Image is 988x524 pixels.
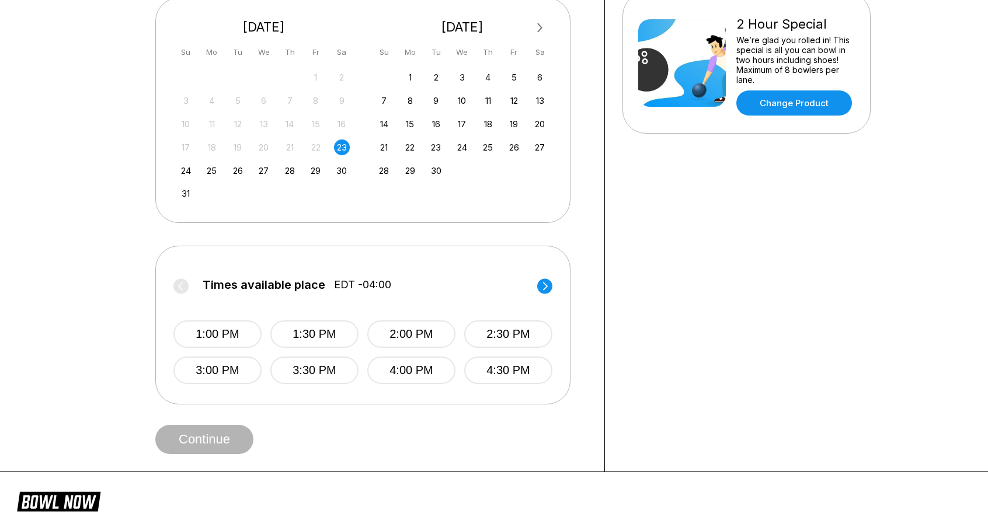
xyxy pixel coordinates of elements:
div: Choose Saturday, September 6th, 2025 [532,69,548,85]
div: Not available Thursday, August 7th, 2025 [282,93,298,109]
button: 1:30 PM [270,320,359,348]
div: Choose Monday, September 15th, 2025 [402,116,418,132]
span: EDT -04:00 [334,278,391,291]
div: Not available Monday, August 18th, 2025 [204,139,220,155]
div: Choose Thursday, August 28th, 2025 [282,163,298,179]
div: Th [480,44,496,60]
div: Choose Wednesday, September 24th, 2025 [454,139,470,155]
div: Choose Friday, September 26th, 2025 [506,139,522,155]
div: Choose Saturday, September 27th, 2025 [532,139,548,155]
div: Choose Tuesday, August 26th, 2025 [230,163,246,179]
div: Not available Sunday, August 10th, 2025 [178,116,194,132]
div: We’re glad you rolled in! This special is all you can bowl in two hours including shoes! Maximum ... [736,35,855,85]
button: 2:30 PM [464,320,552,348]
div: Choose Wednesday, September 10th, 2025 [454,93,470,109]
div: Choose Sunday, August 31st, 2025 [178,186,194,201]
div: Choose Sunday, August 24th, 2025 [178,163,194,179]
div: Mo [204,44,220,60]
div: Choose Saturday, August 30th, 2025 [334,163,350,179]
div: Choose Sunday, September 7th, 2025 [376,93,392,109]
div: Choose Saturday, September 20th, 2025 [532,116,548,132]
div: Tu [428,44,444,60]
div: Not available Tuesday, August 5th, 2025 [230,93,246,109]
div: Choose Wednesday, September 3rd, 2025 [454,69,470,85]
div: Not available Sunday, August 3rd, 2025 [178,93,194,109]
div: Tu [230,44,246,60]
div: month 2025-09 [375,68,550,179]
div: Choose Saturday, August 23rd, 2025 [334,139,350,155]
div: Choose Monday, September 29th, 2025 [402,163,418,179]
div: Not available Friday, August 1st, 2025 [308,69,323,85]
div: Choose Wednesday, September 17th, 2025 [454,116,470,132]
div: Choose Tuesday, September 30th, 2025 [428,163,444,179]
div: Choose Friday, August 29th, 2025 [308,163,323,179]
div: Choose Tuesday, September 9th, 2025 [428,93,444,109]
div: Choose Sunday, September 21st, 2025 [376,139,392,155]
div: Not available Tuesday, August 12th, 2025 [230,116,246,132]
div: Not available Wednesday, August 13th, 2025 [256,116,272,132]
div: Choose Thursday, September 11th, 2025 [480,93,496,109]
div: Choose Sunday, September 28th, 2025 [376,163,392,179]
button: 1:00 PM [173,320,262,348]
div: Not available Thursday, August 14th, 2025 [282,116,298,132]
span: Times available place [203,278,325,291]
div: Fr [506,44,522,60]
div: Sa [334,44,350,60]
div: Choose Friday, September 19th, 2025 [506,116,522,132]
div: Not available Saturday, August 2nd, 2025 [334,69,350,85]
div: Not available Saturday, August 9th, 2025 [334,93,350,109]
div: Choose Monday, August 25th, 2025 [204,163,220,179]
button: 3:30 PM [270,357,359,384]
div: 2 Hour Special [736,16,855,32]
div: Not available Friday, August 8th, 2025 [308,93,323,109]
div: Choose Tuesday, September 16th, 2025 [428,116,444,132]
div: Choose Sunday, September 14th, 2025 [376,116,392,132]
div: Not available Thursday, August 21st, 2025 [282,139,298,155]
div: Not available Sunday, August 17th, 2025 [178,139,194,155]
div: month 2025-08 [176,68,352,202]
div: [DATE] [173,19,354,35]
div: Not available Friday, August 22nd, 2025 [308,139,323,155]
div: Choose Tuesday, September 2nd, 2025 [428,69,444,85]
div: Choose Thursday, September 18th, 2025 [480,116,496,132]
div: Su [376,44,392,60]
div: Not available Monday, August 11th, 2025 [204,116,220,132]
div: Not available Monday, August 4th, 2025 [204,93,220,109]
div: Choose Thursday, September 25th, 2025 [480,139,496,155]
div: Not available Saturday, August 16th, 2025 [334,116,350,132]
div: Not available Wednesday, August 20th, 2025 [256,139,272,155]
div: Choose Saturday, September 13th, 2025 [532,93,548,109]
div: Choose Friday, September 5th, 2025 [506,69,522,85]
div: Choose Thursday, September 4th, 2025 [480,69,496,85]
div: Choose Friday, September 12th, 2025 [506,93,522,109]
div: [DATE] [372,19,553,35]
div: Choose Wednesday, August 27th, 2025 [256,163,272,179]
div: Choose Tuesday, September 23rd, 2025 [428,139,444,155]
button: 2:00 PM [367,320,455,348]
button: 3:00 PM [173,357,262,384]
button: 4:00 PM [367,357,455,384]
img: 2 Hour Special [638,19,726,107]
button: 5:00 PM [552,320,641,348]
button: Next Month [531,19,549,37]
div: Not available Wednesday, August 6th, 2025 [256,93,272,109]
div: Su [178,44,194,60]
div: We [256,44,272,60]
button: 4:30 PM [464,357,552,384]
div: Choose Monday, September 1st, 2025 [402,69,418,85]
div: Choose Monday, September 22nd, 2025 [402,139,418,155]
div: Fr [308,44,323,60]
div: Mo [402,44,418,60]
div: We [454,44,470,60]
div: Choose Monday, September 8th, 2025 [402,93,418,109]
div: Th [282,44,298,60]
div: Not available Tuesday, August 19th, 2025 [230,139,246,155]
div: Not available Friday, August 15th, 2025 [308,116,323,132]
div: Sa [532,44,548,60]
a: Change Product [736,90,852,116]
